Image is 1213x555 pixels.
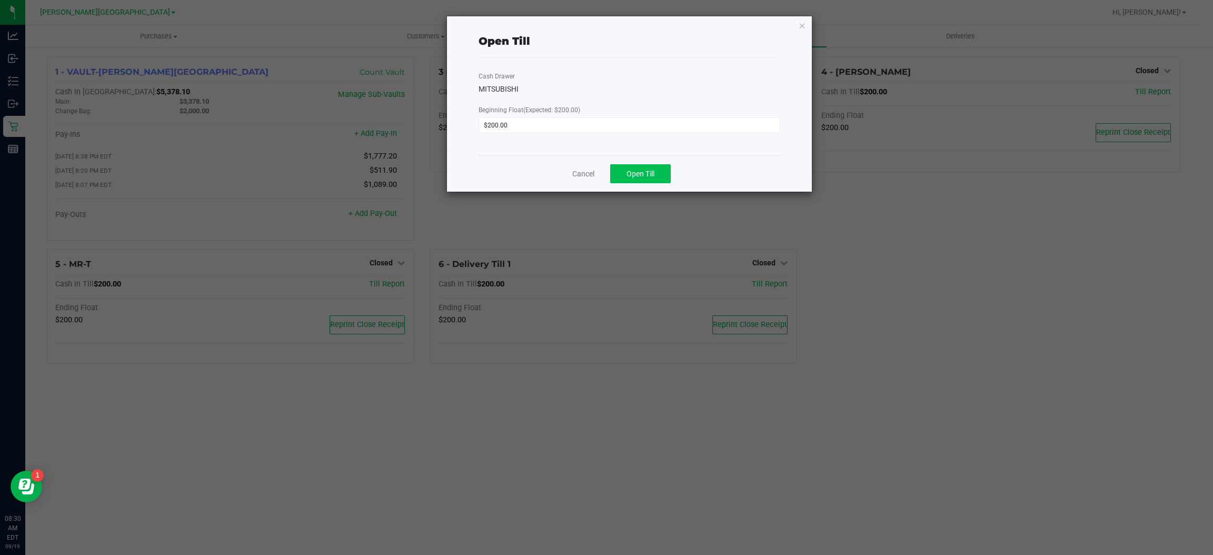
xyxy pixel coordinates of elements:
[479,106,580,114] span: Beginning Float
[479,84,781,95] div: MITSUBISHI
[523,106,580,114] span: (Expected: $200.00)
[31,469,44,482] iframe: Resource center unread badge
[627,170,654,178] span: Open Till
[11,471,42,502] iframe: Resource center
[479,33,530,49] div: Open Till
[479,72,515,81] label: Cash Drawer
[610,164,671,183] button: Open Till
[572,169,594,180] a: Cancel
